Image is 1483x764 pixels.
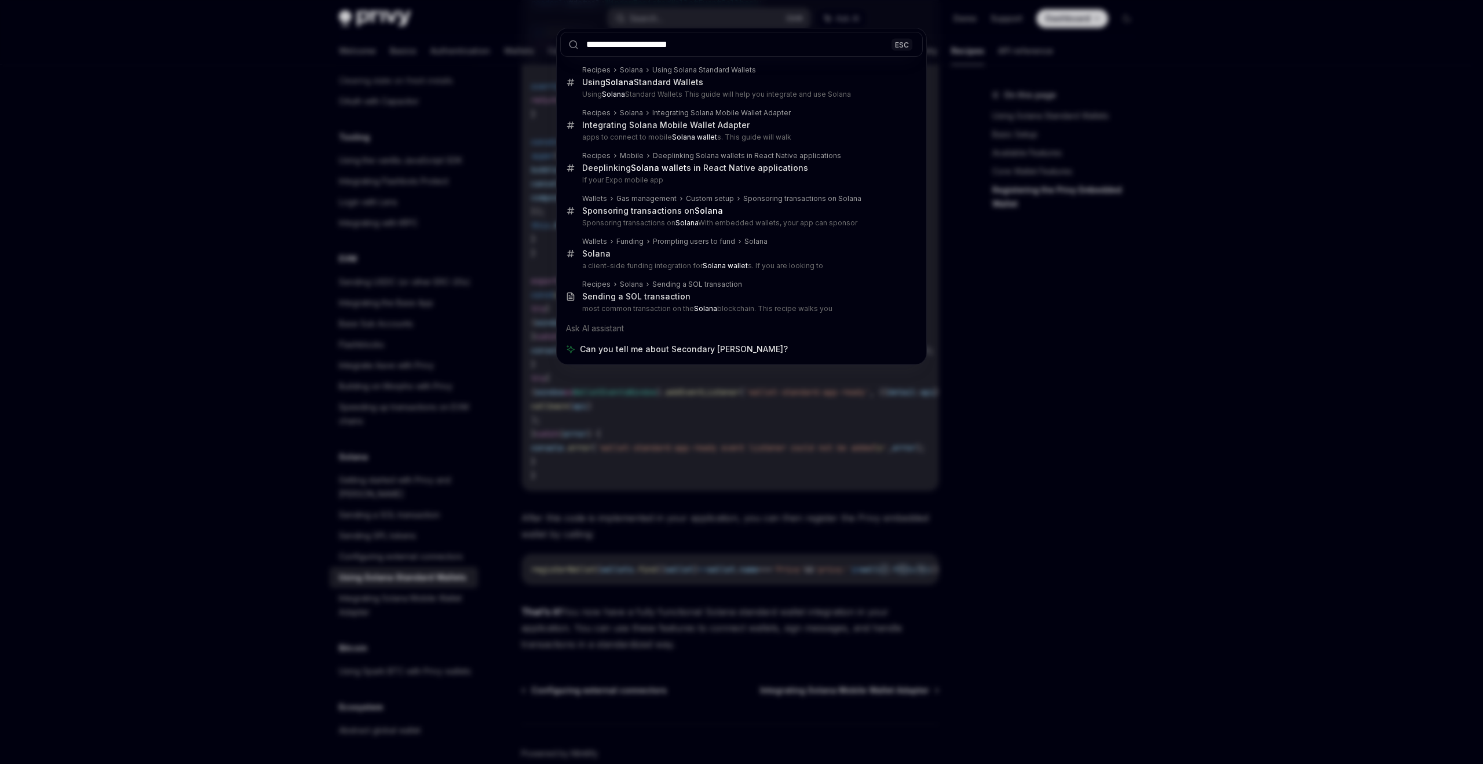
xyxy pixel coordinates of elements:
[605,77,634,87] b: Solana
[582,77,703,87] div: Using Standard Wallets
[620,65,643,75] div: Solana
[582,151,611,160] div: Recipes
[582,248,611,259] div: Solana
[582,261,898,270] p: a client-side funding integration for s. If you are looking to
[744,237,768,246] div: Solana
[686,194,734,203] div: Custom setup
[560,318,923,339] div: Ask AI assistant
[580,343,788,355] span: Can you tell me about Secondary [PERSON_NAME]?
[582,291,691,302] div: Sending a SOL transaction
[582,176,898,185] p: If your Expo mobile app
[582,65,611,75] div: Recipes
[582,237,607,246] div: Wallets
[620,108,643,118] div: Solana
[652,65,756,75] div: Using Solana Standard Wallets
[672,133,717,141] b: Solana wallet
[582,304,898,313] p: most common transaction on the blockchain. This recipe walks you
[616,194,677,203] div: Gas management
[694,304,717,313] b: Solana
[620,280,643,289] div: Solana
[582,108,611,118] div: Recipes
[582,133,898,142] p: apps to connect to mobile s. This guide will walk
[620,151,644,160] div: Mobile
[616,237,644,246] div: Funding
[892,38,912,50] div: ESC
[743,194,861,203] div: Sponsoring transactions on Solana
[582,163,808,173] div: Deeplinking s in React Native applications
[582,206,723,216] div: Sponsoring transactions on
[703,261,748,270] b: Solana wallet
[602,90,625,98] b: Solana
[653,237,735,246] div: Prompting users to fund
[582,194,607,203] div: Wallets
[582,218,898,228] p: Sponsoring transactions on With embedded wallets, your app can sponsor
[653,151,841,160] div: Deeplinking Solana wallets in React Native applications
[695,206,723,215] b: Solana
[631,163,686,173] b: Solana wallet
[582,120,750,130] div: Integrating Solana Mobile Wallet Adapter
[675,218,698,227] b: Solana
[652,280,742,289] div: Sending a SOL transaction
[652,108,791,118] div: Integrating Solana Mobile Wallet Adapter
[582,280,611,289] div: Recipes
[582,90,898,99] p: Using Standard Wallets This guide will help you integrate and use Solana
